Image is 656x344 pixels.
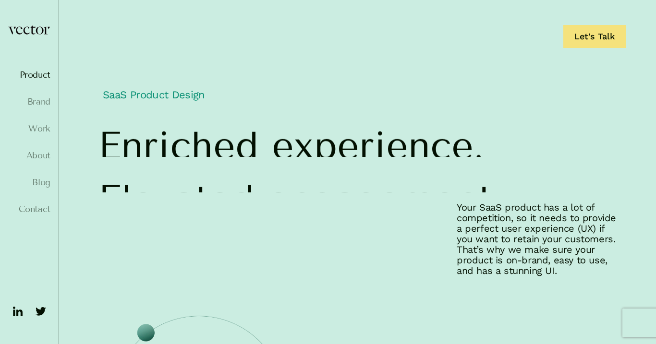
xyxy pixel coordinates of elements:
[457,202,619,276] p: Your SaaS product has a lot of competition, so it needs to provide a perfect user experience (UX)...
[8,178,50,187] a: Blog
[267,181,502,217] span: engagement.
[33,304,49,319] img: ico-twitter-fill
[272,128,484,164] span: experience.
[8,151,50,160] a: About
[563,25,626,48] a: Let's Talk
[98,83,619,112] h1: SaaS Product Design
[8,97,50,107] a: Brand
[10,304,25,319] img: ico-linkedin
[98,128,258,164] span: Enriched
[8,124,50,133] a: Work
[8,70,50,80] a: Product
[98,181,254,217] span: Elevated
[8,204,50,214] a: Contact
